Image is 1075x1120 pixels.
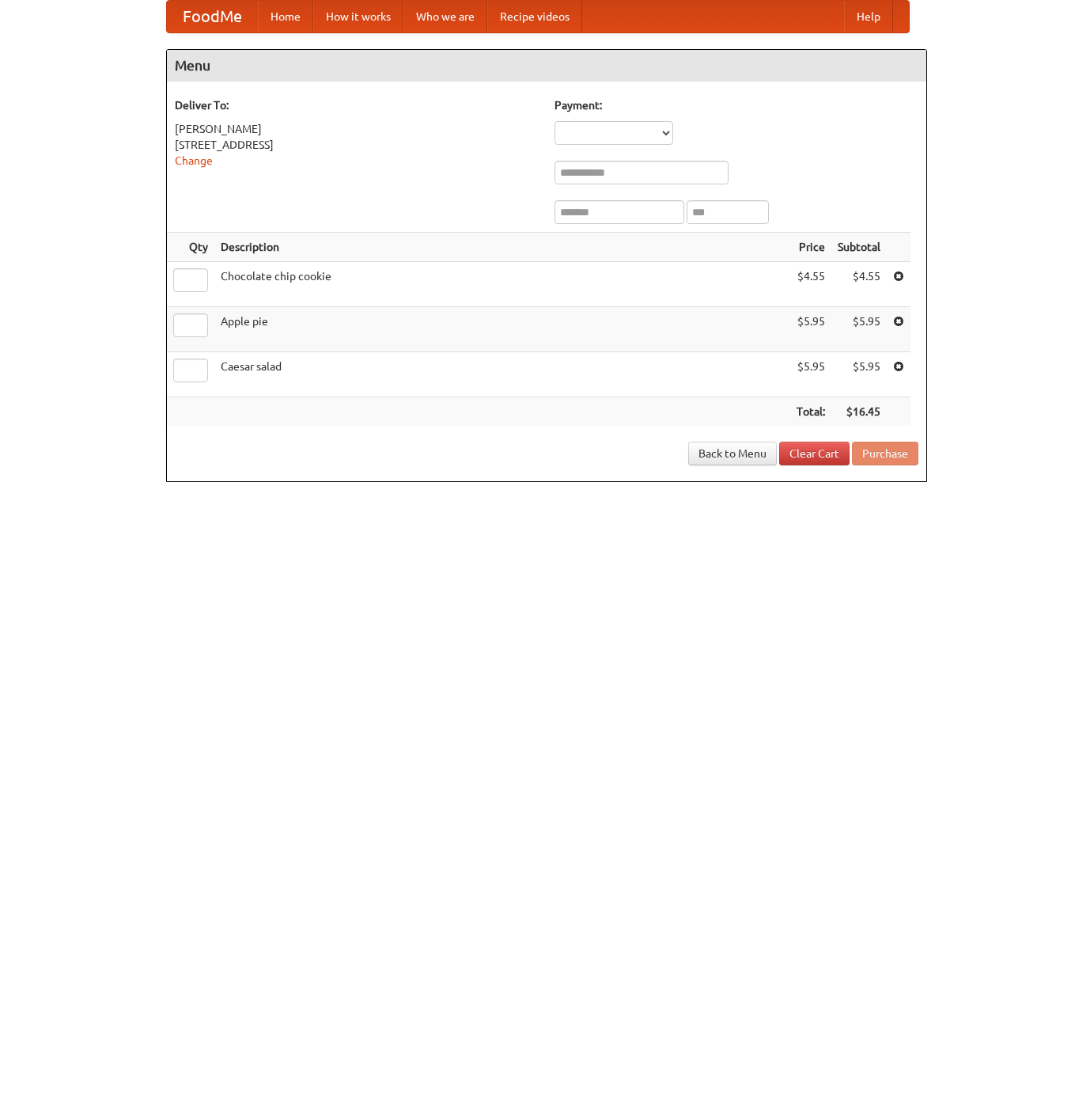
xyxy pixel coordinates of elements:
[688,442,777,465] a: Back to Menu
[487,1,582,32] a: Recipe videos
[831,352,887,397] td: $5.95
[167,233,214,262] th: Qty
[790,307,831,352] td: $5.95
[167,50,926,82] h4: Menu
[214,307,790,352] td: Apple pie
[831,397,887,427] th: $16.45
[790,233,831,262] th: Price
[790,262,831,307] td: $4.55
[790,352,831,397] td: $5.95
[831,233,887,262] th: Subtotal
[175,121,539,137] div: [PERSON_NAME]
[790,397,831,427] th: Total:
[852,442,918,465] button: Purchase
[831,307,887,352] td: $5.95
[779,442,850,465] a: Clear Cart
[831,262,887,307] td: $4.55
[175,154,213,167] a: Change
[214,233,790,262] th: Description
[403,1,487,32] a: Who we are
[313,1,403,32] a: How it works
[555,97,918,113] h5: Payment:
[258,1,313,32] a: Home
[214,262,790,307] td: Chocolate chip cookie
[167,1,258,32] a: FoodMe
[175,97,539,113] h5: Deliver To:
[214,352,790,397] td: Caesar salad
[175,137,539,153] div: [STREET_ADDRESS]
[844,1,893,32] a: Help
